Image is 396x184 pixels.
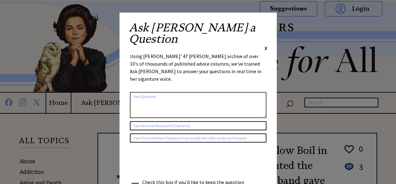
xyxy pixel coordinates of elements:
[129,22,267,45] h2: Ask [PERSON_NAME] a Question
[130,121,266,130] input: Your Name or Nickname (Optional)
[265,45,267,51] span: X
[130,133,266,143] input: Your Email Address (Optional if you would like notifications on this post)
[130,52,266,89] div: Using [PERSON_NAME]' 47 [PERSON_NAME] archive of over 10's of thousands of published advice colum...
[130,149,226,173] iframe: reCAPTCHA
